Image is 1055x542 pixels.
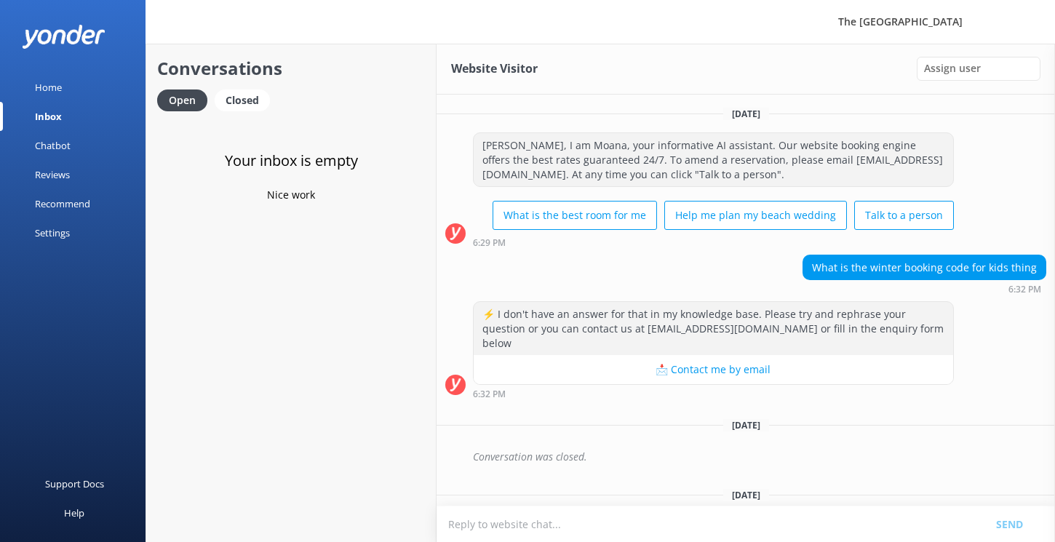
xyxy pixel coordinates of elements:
strong: 6:29 PM [473,239,506,247]
div: Open [157,89,207,111]
button: What is the best room for me [493,201,657,230]
div: Jul 19 2025 12:29am (UTC -10:00) Pacific/Honolulu [473,237,954,247]
a: Closed [215,92,277,108]
span: [DATE] [723,108,769,120]
h3: Website Visitor [451,60,538,79]
button: Help me plan my beach wedding [664,201,847,230]
div: Support Docs [45,469,104,498]
span: [DATE] [723,489,769,501]
span: [DATE] [723,419,769,431]
div: Assign User [917,57,1040,80]
h3: Your inbox is empty [225,149,358,172]
button: 📩 Contact me by email [474,355,953,384]
p: Nice work [267,187,315,203]
div: ⚡ I don't have an answer for that in my knowledge base. Please try and rephrase your question or ... [474,302,953,355]
strong: 6:32 PM [473,390,506,399]
div: Chatbot [35,131,71,160]
button: Talk to a person [854,201,954,230]
span: Assign user [924,60,981,76]
a: Open [157,92,215,108]
div: Help [64,498,84,527]
div: Home [35,73,62,102]
h2: Conversations [157,55,425,82]
div: Settings [35,218,70,247]
div: Conversation was closed. [473,445,1046,469]
div: Recommend [35,189,90,218]
div: Inbox [35,102,62,131]
div: Reviews [35,160,70,189]
strong: 6:32 PM [1008,285,1041,294]
img: yonder-white-logo.png [22,25,105,49]
div: [PERSON_NAME], I am Moana, your informative AI assistant. Our website booking engine offers the b... [474,133,953,186]
div: What is the winter booking code for kids thing [803,255,1046,280]
div: 2025-07-20T01:49:46.471 [445,445,1046,469]
div: Closed [215,89,270,111]
div: Jul 19 2025 12:32am (UTC -10:00) Pacific/Honolulu [803,284,1046,294]
div: Jul 19 2025 12:32am (UTC -10:00) Pacific/Honolulu [473,388,954,399]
